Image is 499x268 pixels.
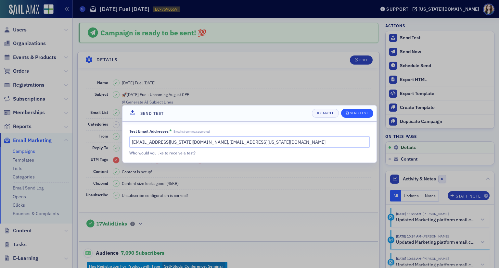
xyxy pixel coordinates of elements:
[320,111,334,115] div: Cancel
[173,130,210,134] span: Email(s) comma seperated
[341,109,373,118] button: Send Test
[140,110,164,116] h4: Send Test
[350,111,368,115] div: Send Test
[129,129,169,134] div: Test Email Addresses
[169,128,172,134] abbr: This field is required
[129,150,348,156] div: Who would you like to receive a test?
[312,109,339,118] button: Cancel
